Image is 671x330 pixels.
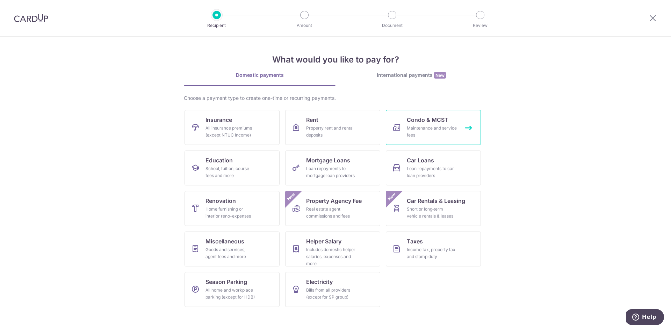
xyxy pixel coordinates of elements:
[285,191,380,226] a: Property Agency FeeReal estate agent commissions and feesNew
[386,151,481,185] a: Car LoansLoan repayments to car loan providers
[285,272,380,307] a: ElectricityBills from all providers (except for SP group)
[454,22,506,29] p: Review
[306,156,350,164] span: Mortgage Loans
[407,237,423,245] span: Taxes
[386,191,398,203] span: New
[185,110,280,145] a: InsuranceAll insurance premiums (except NTUC Income)
[184,53,487,66] h4: What would you like to pay for?
[407,116,448,124] span: Condo & MCST
[205,125,256,139] div: All insurance premiums (except NTUC Income)
[205,116,232,124] span: Insurance
[14,14,48,22] img: CardUp
[366,22,418,29] p: Document
[205,197,236,205] span: Renovation
[407,125,457,139] div: Maintenance and service fees
[306,287,356,301] div: Bills from all providers (except for SP group)
[306,165,356,179] div: Loan repayments to mortgage loan providers
[184,72,335,79] div: Domestic payments
[306,237,341,245] span: Helper Salary
[407,197,465,205] span: Car Rentals & Leasing
[185,151,280,185] a: EducationSchool, tuition, course fees and more
[626,309,664,327] iframe: Opens a widget where you can find more information
[205,206,256,220] div: Home furnishing or interior reno-expenses
[407,165,457,179] div: Loan repayments to car loan providers
[306,206,356,220] div: Real estate agent commissions and fees
[184,95,487,102] div: Choose a payment type to create one-time or recurring payments.
[16,5,30,11] span: Help
[279,22,330,29] p: Amount
[191,22,243,29] p: Recipient
[205,246,256,260] div: Goods and services, agent fees and more
[306,125,356,139] div: Property rent and rental deposits
[306,116,318,124] span: Rent
[205,237,244,245] span: Miscellaneous
[185,232,280,266] a: MiscellaneousGoods and services, agent fees and more
[407,206,457,220] div: Short or long‑term vehicle rentals & leases
[205,165,256,179] div: School, tuition, course fees and more
[185,191,280,226] a: RenovationHome furnishing or interior reno-expenses
[407,156,434,164] span: Car Loans
[306,246,356,267] div: Includes domestic helper salaries, expenses and more
[185,272,280,307] a: Season ParkingAll home and workplace parking (except for HDB)
[205,156,233,164] span: Education
[205,278,247,286] span: Season Parking
[434,72,446,79] span: New
[386,110,481,145] a: Condo & MCSTMaintenance and service fees
[335,72,487,79] div: International payments
[407,246,457,260] div: Income tax, property tax and stamp duty
[205,287,256,301] div: All home and workplace parking (except for HDB)
[306,278,333,286] span: Electricity
[386,232,481,266] a: TaxesIncome tax, property tax and stamp duty
[286,191,297,203] span: New
[285,151,380,185] a: Mortgage LoansLoan repayments to mortgage loan providers
[306,197,362,205] span: Property Agency Fee
[285,232,380,266] a: Helper SalaryIncludes domestic helper salaries, expenses and more
[386,191,481,226] a: Car Rentals & LeasingShort or long‑term vehicle rentals & leasesNew
[285,110,380,145] a: RentProperty rent and rental deposits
